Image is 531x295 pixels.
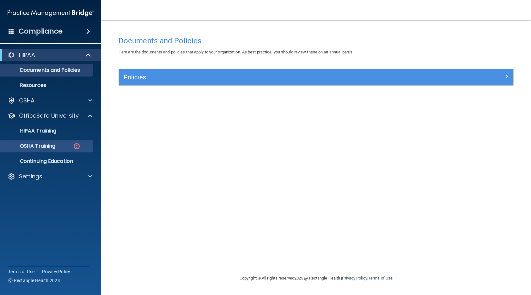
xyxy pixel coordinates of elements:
img: danger-circle.6113f641.png [73,142,81,150]
h4: Documents and Policies [119,37,514,45]
a: Terms of Use [368,276,393,280]
h4: Compliance [19,27,63,36]
a: Privacy Policy [342,276,367,280]
a: OSHA [8,97,92,104]
a: Policies [124,72,509,82]
p: OfficeSafe University [19,112,79,120]
img: PMB logo [8,7,94,19]
p: HIPAA Training [4,128,56,134]
span: Here are the documents and policies that apply to your organization. As best practice, you should... [119,50,353,54]
p: Resources [4,82,90,89]
p: HIPAA [19,51,35,59]
p: Documents and Policies [4,67,90,73]
div: Copyright © All rights reserved 2025 @ Rectangle Health | | [201,268,431,288]
p: OSHA [19,97,35,104]
a: HIPAA [8,51,92,59]
a: Settings [8,173,92,180]
a: Privacy Policy [42,268,70,275]
p: Settings [19,173,42,180]
p: OSHA Training [4,143,55,149]
p: Continuing Education [4,158,90,164]
a: OfficeSafe University [8,112,92,120]
a: Terms of Use [8,268,34,275]
h5: Policies [124,74,410,81]
span: Ⓒ Rectangle Health 2024 [8,277,60,284]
